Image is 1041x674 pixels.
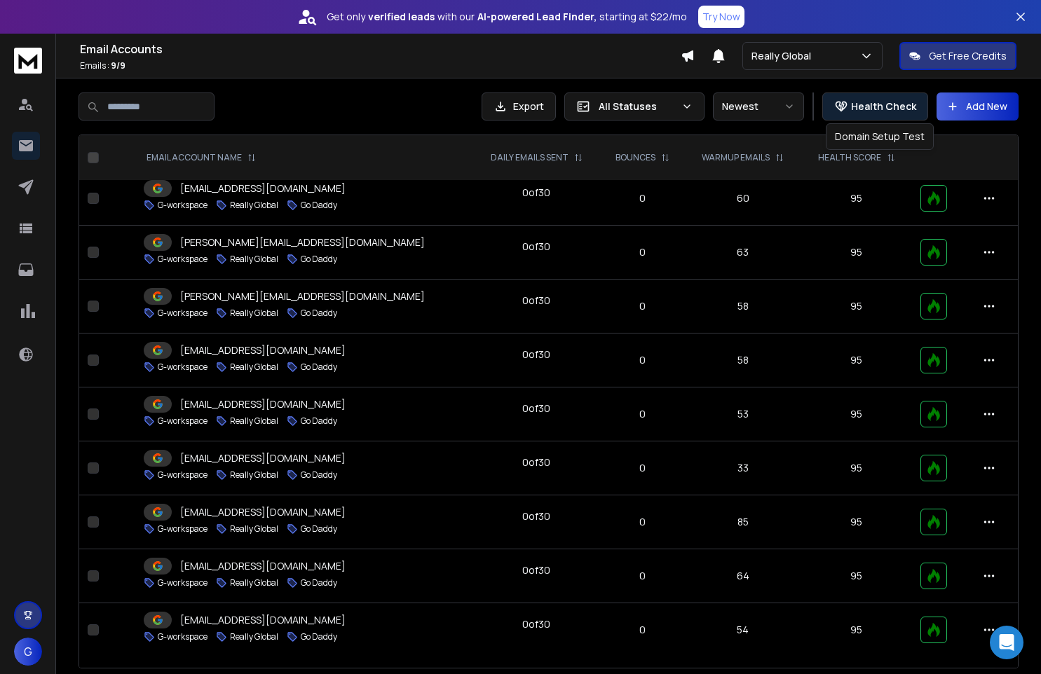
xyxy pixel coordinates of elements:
div: 0 of 30 [522,455,550,469]
div: 0 of 30 [522,294,550,308]
td: 54 [685,603,801,657]
p: 0 [608,299,676,313]
p: Really Global [230,200,278,211]
td: 95 [801,226,912,280]
td: 95 [801,549,912,603]
p: G-workspace [158,308,207,319]
td: 95 [801,280,912,333]
p: 0 [608,623,676,637]
button: Export [482,92,556,121]
button: Add New [937,92,1019,121]
p: Health Check [851,99,916,114]
p: Go Daddy [301,200,337,211]
span: 9 / 9 [111,60,125,71]
p: G-workspace [158,415,207,427]
p: 0 [608,569,676,583]
strong: AI-powered Lead Finder, [477,10,597,24]
p: Really Global [230,362,278,373]
p: [EMAIL_ADDRESS][DOMAIN_NAME] [180,559,346,573]
p: 0 [608,515,676,529]
div: 0 of 30 [522,186,550,200]
p: Get Free Credits [929,49,1007,63]
p: Emails : [80,60,681,71]
p: G-workspace [158,469,207,481]
div: 0 of 30 [522,401,550,415]
p: G-workspace [158,631,207,642]
td: 95 [801,603,912,657]
td: 53 [685,387,801,441]
p: Really Global [230,254,278,265]
p: 0 [608,461,676,475]
p: [PERSON_NAME][EMAIL_ADDRESS][DOMAIN_NAME] [180,235,425,249]
p: Go Daddy [301,362,337,373]
p: [EMAIL_ADDRESS][DOMAIN_NAME] [180,613,346,627]
p: Really Global [751,49,817,63]
td: 58 [685,280,801,333]
p: Try Now [702,10,740,24]
p: Really Global [230,577,278,589]
p: Get only with our starting at $22/mo [327,10,687,24]
p: G-workspace [158,523,207,535]
strong: verified leads [368,10,435,24]
p: Go Daddy [301,308,337,319]
td: 95 [801,495,912,549]
td: 95 [801,333,912,387]
p: 0 [608,407,676,421]
div: 0 of 30 [522,240,550,254]
p: WARMUP EMAILS [702,152,770,163]
div: 0 of 30 [522,509,550,523]
p: 0 [608,245,676,259]
td: 58 [685,333,801,387]
p: HEALTH SCORE [818,152,881,163]
p: Go Daddy [301,415,337,427]
td: 85 [685,495,801,549]
p: [EMAIL_ADDRESS][DOMAIN_NAME] [180,181,346,195]
h1: Email Accounts [80,41,681,57]
button: Health Check [822,92,928,121]
p: [PERSON_NAME][EMAIL_ADDRESS][DOMAIN_NAME] [180,289,425,303]
p: DAILY EMAILS SENT [491,152,569,163]
p: Go Daddy [301,523,337,535]
p: [EMAIL_ADDRESS][DOMAIN_NAME] [180,451,346,465]
div: Open Intercom Messenger [990,626,1023,659]
div: 0 of 30 [522,617,550,631]
p: Really Global [230,631,278,642]
p: Really Global [230,469,278,481]
div: Domain Setup Test [826,123,934,150]
p: Go Daddy [301,254,337,265]
p: 0 [608,191,676,205]
p: G-workspace [158,254,207,265]
button: Get Free Credits [899,42,1016,70]
div: 0 of 30 [522,563,550,577]
td: 95 [801,172,912,226]
p: G-workspace [158,362,207,373]
td: 33 [685,441,801,495]
button: Newest [713,92,804,121]
p: All Statuses [599,99,676,114]
td: 60 [685,172,801,226]
p: G-workspace [158,200,207,211]
td: 95 [801,387,912,441]
button: G [14,638,42,666]
p: Go Daddy [301,577,337,589]
td: 64 [685,549,801,603]
td: 95 [801,441,912,495]
p: Really Global [230,523,278,535]
p: [EMAIL_ADDRESS][DOMAIN_NAME] [180,505,346,519]
p: Really Global [230,415,278,427]
p: G-workspace [158,577,207,589]
div: EMAIL ACCOUNT NAME [147,152,256,163]
p: Go Daddy [301,469,337,481]
button: Try Now [698,6,744,28]
img: logo [14,48,42,74]
p: Really Global [230,308,278,319]
p: Go Daddy [301,631,337,642]
p: BOUNCES [615,152,655,163]
p: 0 [608,353,676,367]
p: [EMAIL_ADDRESS][DOMAIN_NAME] [180,343,346,357]
p: [EMAIL_ADDRESS][DOMAIN_NAME] [180,397,346,411]
div: 0 of 30 [522,348,550,362]
td: 63 [685,226,801,280]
